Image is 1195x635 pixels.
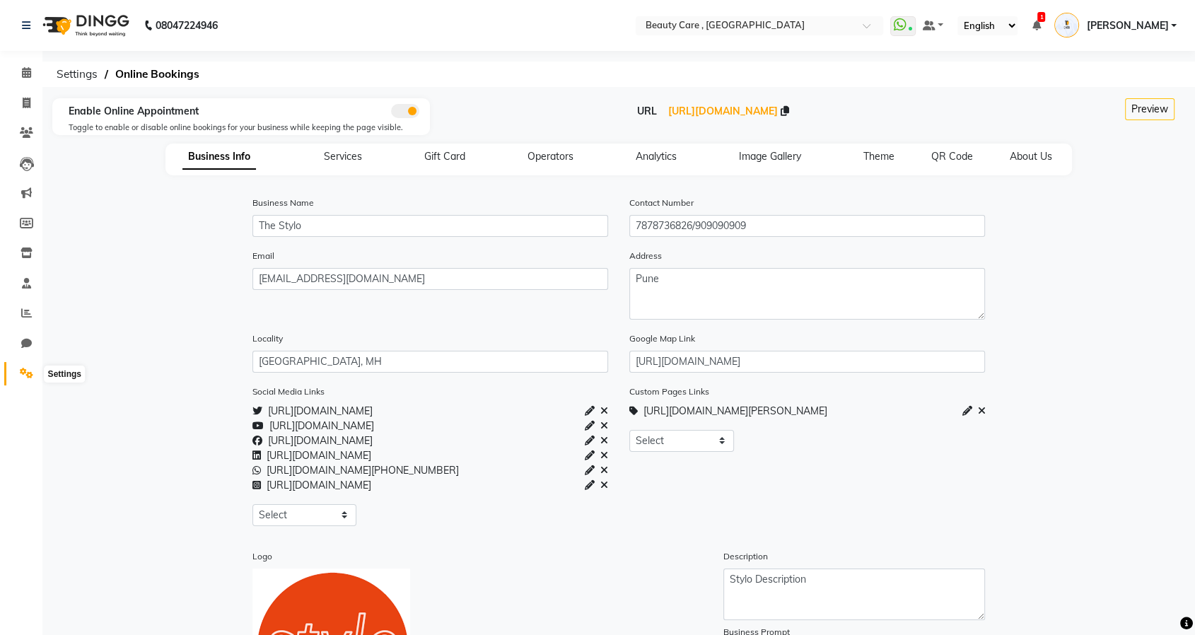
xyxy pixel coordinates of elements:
span: 1 [1037,12,1045,22]
span: Online Bookings [108,62,206,87]
span: [URL][DOMAIN_NAME] [252,419,374,432]
label: Social Media Links [252,385,325,398]
img: logo [36,6,133,45]
span: About Us [1010,150,1052,163]
b: 08047224946 [156,6,218,45]
span: [URL][DOMAIN_NAME] [252,479,371,491]
span: [URL][DOMAIN_NAME] [252,404,373,417]
label: Address [629,250,662,262]
span: [URL][DOMAIN_NAME] [252,449,371,462]
button: Preview [1125,98,1174,120]
label: Email [252,250,274,262]
span: [PERSON_NAME] [1086,18,1168,33]
span: Operators [527,150,573,163]
span: [URL][DOMAIN_NAME] [252,434,373,447]
label: Custom Pages Links [629,385,709,398]
span: [URL][DOMAIN_NAME][PERSON_NAME] [629,404,827,417]
div: Toggle to enable or disable online bookings for your business while keeping the page visible. [69,122,419,134]
span: Image Gallery [739,150,801,163]
span: Analytics [636,150,677,163]
label: Business Name [252,197,314,209]
span: Gift Card [424,150,465,163]
span: QR Code [931,150,973,163]
div: Settings [45,366,85,383]
span: URL [637,105,657,117]
span: Business Info [182,144,256,170]
span: Settings [49,62,105,87]
span: [URL][DOMAIN_NAME] [668,105,778,117]
span: Theme [863,150,894,163]
label: Contact Number [629,197,694,209]
label: Google Map Link [629,332,695,345]
label: Logo [252,550,272,563]
label: Description [723,550,768,563]
a: 1 [1032,19,1040,32]
span: Services [324,150,362,163]
div: Enable Online Appointment [69,104,419,119]
span: [URL][DOMAIN_NAME][PHONE_NUMBER] [252,464,459,477]
img: Ninad [1054,13,1079,37]
label: Locality [252,332,283,345]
